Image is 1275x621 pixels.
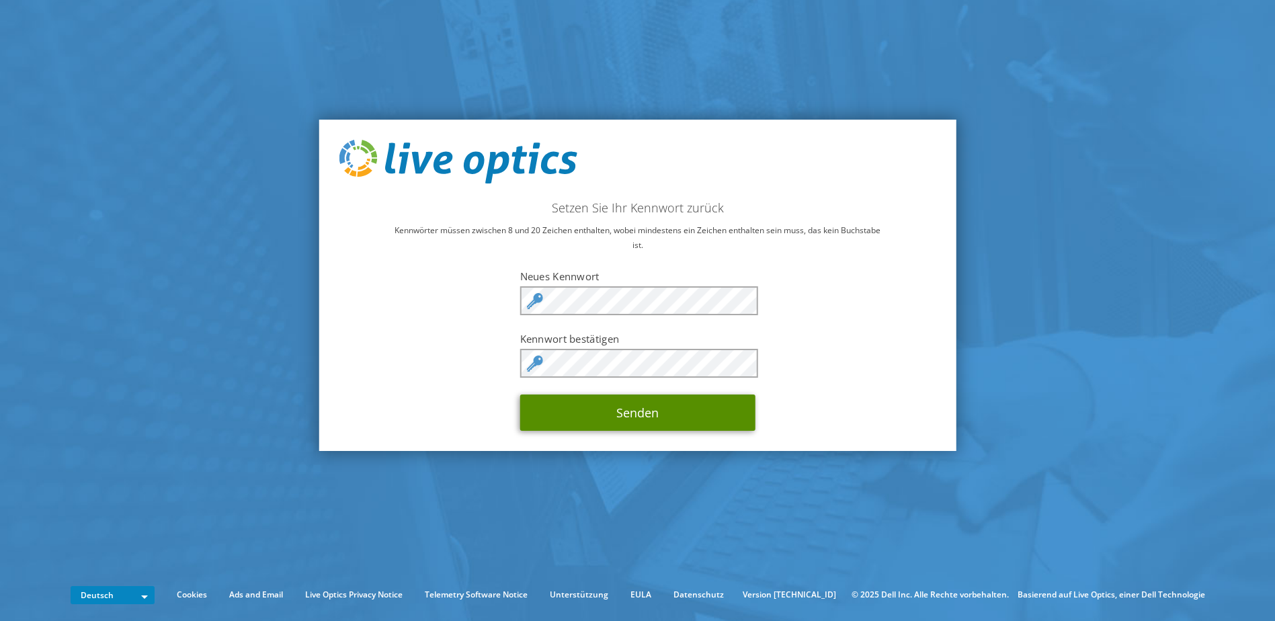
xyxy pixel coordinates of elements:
p: Kennwörter müssen zwischen 8 und 20 Zeichen enthalten, wobei mindestens ein Zeichen enthalten sei... [339,223,936,253]
li: © 2025 Dell Inc. Alle Rechte vorbehalten. [845,587,1016,602]
a: Datenschutz [663,587,734,602]
li: Version [TECHNICAL_ID] [736,587,843,602]
label: Neues Kennwort [520,270,755,283]
a: EULA [620,587,661,602]
label: Kennwort bestätigen [520,332,755,345]
a: Live Optics Privacy Notice [295,587,413,602]
a: Ads and Email [219,587,293,602]
a: Cookies [167,587,217,602]
li: Basierend auf Live Optics, einer Dell Technologie [1018,587,1205,602]
img: live_optics_svg.svg [339,140,577,184]
h2: Setzen Sie Ihr Kennwort zurück [339,200,936,215]
a: Telemetry Software Notice [415,587,538,602]
button: Senden [520,395,755,431]
a: Unterstützung [540,587,618,602]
